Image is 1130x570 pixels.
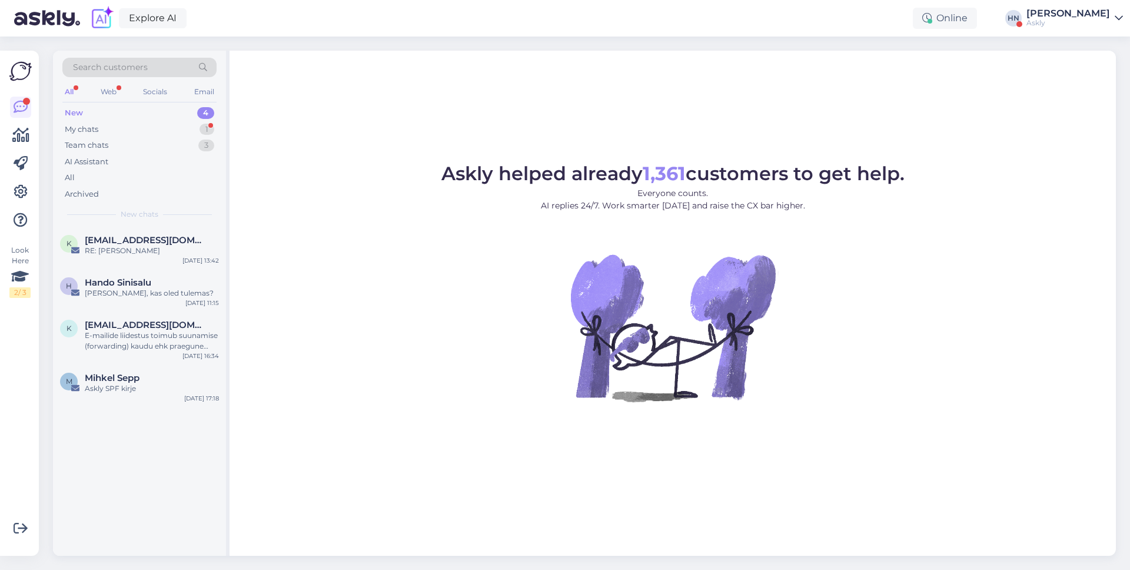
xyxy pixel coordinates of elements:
div: HN [1005,10,1022,26]
div: [PERSON_NAME] [1026,9,1110,18]
div: Look Here [9,245,31,298]
span: Kristiina@laur.ee [85,320,207,330]
span: Search customers [73,61,148,74]
div: [DATE] 16:34 [182,352,219,360]
div: My chats [65,124,98,135]
img: Askly Logo [9,60,32,82]
span: K [67,324,72,333]
span: H [66,281,72,290]
span: Askly helped already customers to get help. [441,162,905,185]
span: Hando Sinisalu [85,277,151,288]
div: Email [192,84,217,100]
img: explore-ai [89,6,114,31]
span: k [67,239,72,248]
div: [DATE] 17:18 [184,394,219,403]
div: [DATE] 13:42 [182,256,219,265]
div: Web [98,84,119,100]
div: Archived [65,188,99,200]
div: All [65,172,75,184]
div: Online [913,8,977,29]
div: E-mailide liidestus toimub suunamise (forwarding) kaudu ehk praegune emailiserver suunab Askly'ss... [85,330,219,352]
b: 1,361 [643,162,686,185]
div: 1 [200,124,214,135]
div: Askly SPF kirje [85,383,219,394]
span: kersti@jone.ee [85,235,207,246]
p: Everyone counts. AI replies 24/7. Work smarter [DATE] and raise the CX bar higher. [441,187,905,212]
div: [PERSON_NAME], kas oled tulemas? [85,288,219,299]
span: New chats [121,209,158,220]
img: No Chat active [567,221,779,433]
a: [PERSON_NAME]Askly [1026,9,1123,28]
span: Mihkel Sepp [85,373,139,383]
div: AI Assistant [65,156,108,168]
a: Explore AI [119,8,187,28]
div: RE: [PERSON_NAME] [85,246,219,256]
div: 4 [197,107,214,119]
div: Askly [1026,18,1110,28]
span: M [66,377,72,386]
div: Socials [141,84,169,100]
div: 2 / 3 [9,287,31,298]
div: All [62,84,76,100]
div: Team chats [65,140,108,151]
div: [DATE] 11:15 [185,299,219,307]
div: 3 [198,140,214,151]
div: New [65,107,83,119]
